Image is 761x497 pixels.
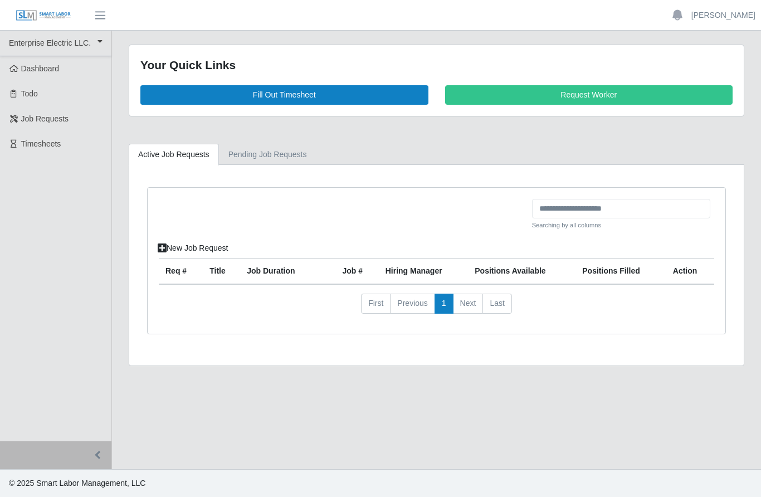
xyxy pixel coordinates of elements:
[150,238,236,258] a: New Job Request
[468,259,575,285] th: Positions Available
[21,89,38,98] span: Todo
[21,139,61,148] span: Timesheets
[666,259,714,285] th: Action
[435,294,453,314] a: 1
[140,56,733,74] div: Your Quick Links
[240,259,319,285] th: Job Duration
[129,144,219,165] a: Active Job Requests
[203,259,240,285] th: Title
[379,259,469,285] th: Hiring Manager
[691,9,755,21] a: [PERSON_NAME]
[16,9,71,22] img: SLM Logo
[219,144,316,165] a: Pending Job Requests
[140,85,428,105] a: Fill Out Timesheet
[336,259,379,285] th: Job #
[21,114,69,123] span: Job Requests
[9,479,145,488] span: © 2025 Smart Labor Management, LLC
[532,221,710,230] small: Searching by all columns
[159,294,714,323] nav: pagination
[445,85,733,105] a: Request Worker
[575,259,666,285] th: Positions Filled
[21,64,60,73] span: Dashboard
[159,259,203,285] th: Req #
